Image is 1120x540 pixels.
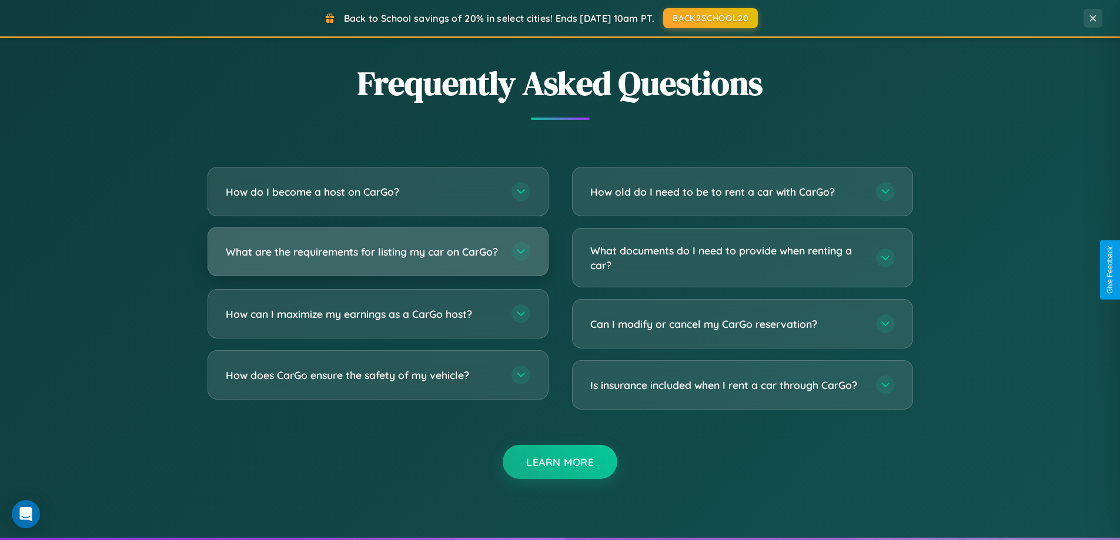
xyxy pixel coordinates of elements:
h3: How does CarGo ensure the safety of my vehicle? [226,368,500,383]
div: Open Intercom Messenger [12,500,40,528]
div: Give Feedback [1106,246,1114,294]
h3: Is insurance included when I rent a car through CarGo? [590,378,864,393]
h3: What documents do I need to provide when renting a car? [590,243,864,272]
h3: What are the requirements for listing my car on CarGo? [226,244,500,259]
span: Back to School savings of 20% in select cities! Ends [DATE] 10am PT. [344,12,654,24]
h3: How do I become a host on CarGo? [226,185,500,199]
h3: How can I maximize my earnings as a CarGo host? [226,307,500,321]
h3: Can I modify or cancel my CarGo reservation? [590,317,864,331]
button: Learn More [503,445,617,479]
button: BACK2SCHOOL20 [663,8,758,28]
h2: Frequently Asked Questions [208,61,913,106]
h3: How old do I need to be to rent a car with CarGo? [590,185,864,199]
